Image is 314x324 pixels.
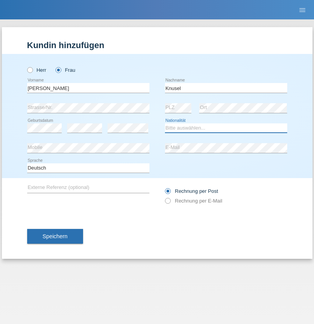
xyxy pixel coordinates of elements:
h1: Kundin hinzufügen [27,40,287,50]
label: Frau [56,67,75,73]
input: Frau [56,67,61,72]
input: Herr [27,67,32,72]
a: menu [295,7,310,12]
span: Speichern [43,233,68,239]
label: Rechnung per E-Mail [165,198,222,204]
input: Rechnung per E-Mail [165,198,170,208]
button: Speichern [27,229,83,244]
label: Herr [27,67,47,73]
i: menu [298,6,306,14]
input: Rechnung per Post [165,188,170,198]
label: Rechnung per Post [165,188,218,194]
